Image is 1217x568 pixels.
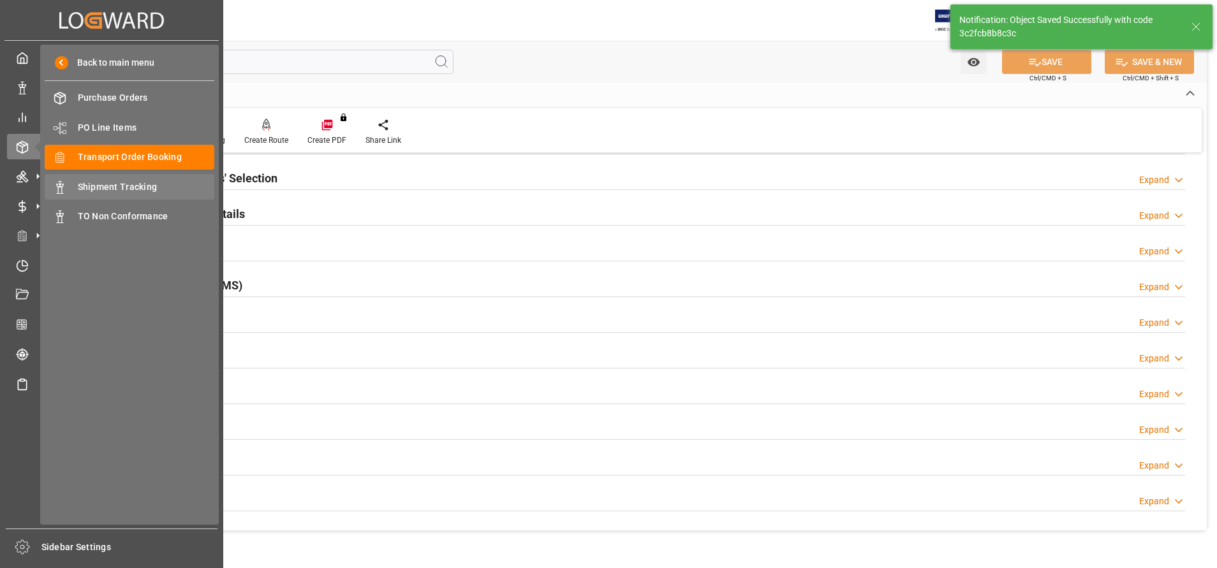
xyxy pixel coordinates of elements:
span: Ctrl/CMD + S [1029,73,1066,83]
a: Timeslot Management V2 [7,252,216,277]
div: Expand [1139,352,1169,365]
div: Expand [1139,388,1169,401]
input: Search Fields [59,50,454,74]
div: Expand [1139,316,1169,330]
span: Sidebar Settings [41,541,218,554]
button: SAVE [1002,50,1091,74]
button: open menu [961,50,987,74]
div: Expand [1139,459,1169,472]
a: Document Management [7,282,216,307]
a: CO2 Calculator [7,312,216,337]
div: Expand [1139,209,1169,222]
a: Shipment Tracking [45,174,214,199]
span: TO Non Conformance [78,210,215,223]
div: Expand [1139,173,1169,187]
span: Shipment Tracking [78,180,215,194]
div: Expand [1139,423,1169,437]
div: Expand [1139,280,1169,294]
a: TO Non Conformance [45,204,214,229]
span: Purchase Orders [78,91,215,105]
a: PO Line Items [45,115,214,140]
div: Notification: Object Saved Successfully with code 3c2fcb8b8c3c [959,13,1179,40]
a: My Reports [7,105,216,129]
a: Purchase Orders [45,85,214,110]
button: SAVE & NEW [1105,50,1194,74]
a: Data Management [7,75,216,99]
a: Transport Order Booking [45,145,214,170]
div: Expand [1139,495,1169,508]
img: Exertis%20JAM%20-%20Email%20Logo.jpg_1722504956.jpg [935,10,979,32]
a: Tracking Shipment [7,342,216,367]
span: Back to main menu [68,56,154,69]
span: Ctrl/CMD + Shift + S [1123,73,1179,83]
span: Transport Order Booking [78,150,215,164]
div: Expand [1139,245,1169,258]
div: Share Link [365,135,401,146]
span: PO Line Items [78,121,215,135]
a: My Cockpit [7,45,216,70]
a: Sailing Schedules [7,371,216,396]
div: Create Route [244,135,288,146]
